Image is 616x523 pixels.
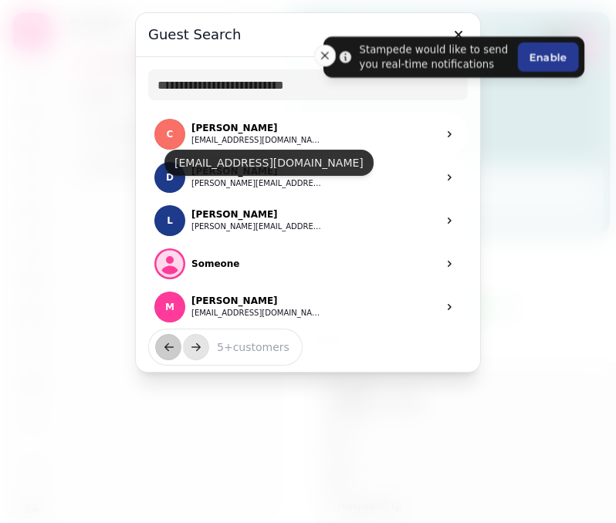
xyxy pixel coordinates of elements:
[148,242,468,285] a: Someone
[164,150,374,176] div: [EMAIL_ADDRESS][DOMAIN_NAME]
[191,122,323,134] p: [PERSON_NAME]
[148,285,468,329] a: M .M[PERSON_NAME][EMAIL_ADDRESS][DOMAIN_NAME]
[165,302,174,312] span: M
[148,113,468,156] a: C .C[PERSON_NAME][EMAIL_ADDRESS][DOMAIN_NAME]
[155,334,181,360] button: back
[166,172,174,183] span: D
[191,177,323,190] button: [PERSON_NAME][EMAIL_ADDRESS][DOMAIN_NAME]
[191,295,323,307] p: [PERSON_NAME]
[191,307,323,319] button: [EMAIL_ADDRESS][DOMAIN_NAME]
[205,339,289,355] p: 5 + customers
[191,258,239,270] p: Someone
[183,334,209,360] button: next
[167,215,173,226] span: L
[148,156,468,199] a: D .D[PERSON_NAME][PERSON_NAME][EMAIL_ADDRESS][DOMAIN_NAME]
[191,134,323,147] button: [EMAIL_ADDRESS][DOMAIN_NAME]
[148,25,468,44] h3: Guest Search
[167,129,174,140] span: C
[191,208,323,221] p: [PERSON_NAME]
[191,221,323,233] button: [PERSON_NAME][EMAIL_ADDRESS][DOMAIN_NAME]
[148,199,468,242] a: L .L[PERSON_NAME][PERSON_NAME][EMAIL_ADDRESS][DOMAIN_NAME]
